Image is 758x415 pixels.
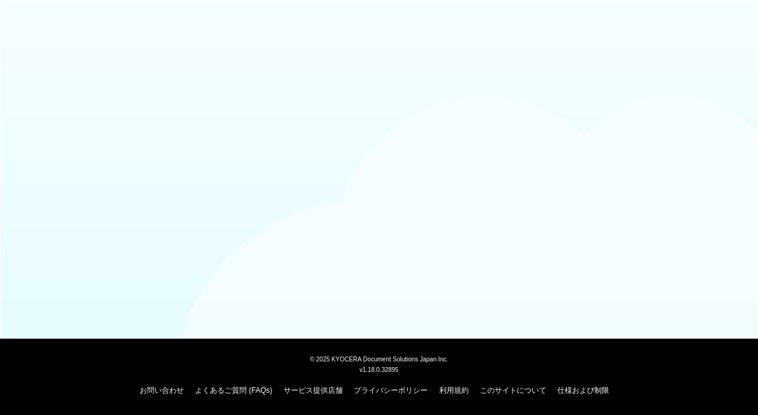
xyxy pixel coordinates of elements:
a: サービス提供店舗 [284,386,343,395]
span: © 2025 KYOCERA Document Solutions Japan Inc. [310,355,449,363]
span: v1.18.0.32895 [359,366,398,373]
a: お問い合わせ [140,386,184,395]
a: 利用規約 [439,386,469,395]
a: 仕様および制限 [557,386,609,395]
a: よくあるご質問 (FAQs) [195,386,272,395]
a: このサイトについて [480,386,546,395]
a: プライバシーポリシー [354,386,428,395]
